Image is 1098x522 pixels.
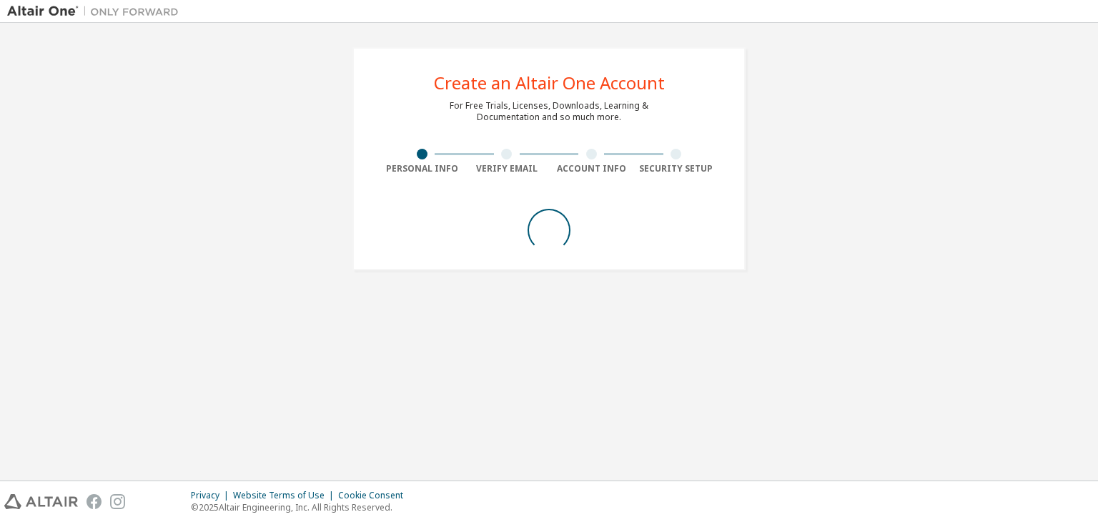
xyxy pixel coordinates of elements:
[450,100,648,123] div: For Free Trials, Licenses, Downloads, Learning & Documentation and so much more.
[191,501,412,513] p: © 2025 Altair Engineering, Inc. All Rights Reserved.
[110,494,125,509] img: instagram.svg
[380,163,465,174] div: Personal Info
[191,490,233,501] div: Privacy
[338,490,412,501] div: Cookie Consent
[465,163,550,174] div: Verify Email
[86,494,102,509] img: facebook.svg
[233,490,338,501] div: Website Terms of Use
[7,4,186,19] img: Altair One
[434,74,665,92] div: Create an Altair One Account
[634,163,719,174] div: Security Setup
[549,163,634,174] div: Account Info
[4,494,78,509] img: altair_logo.svg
